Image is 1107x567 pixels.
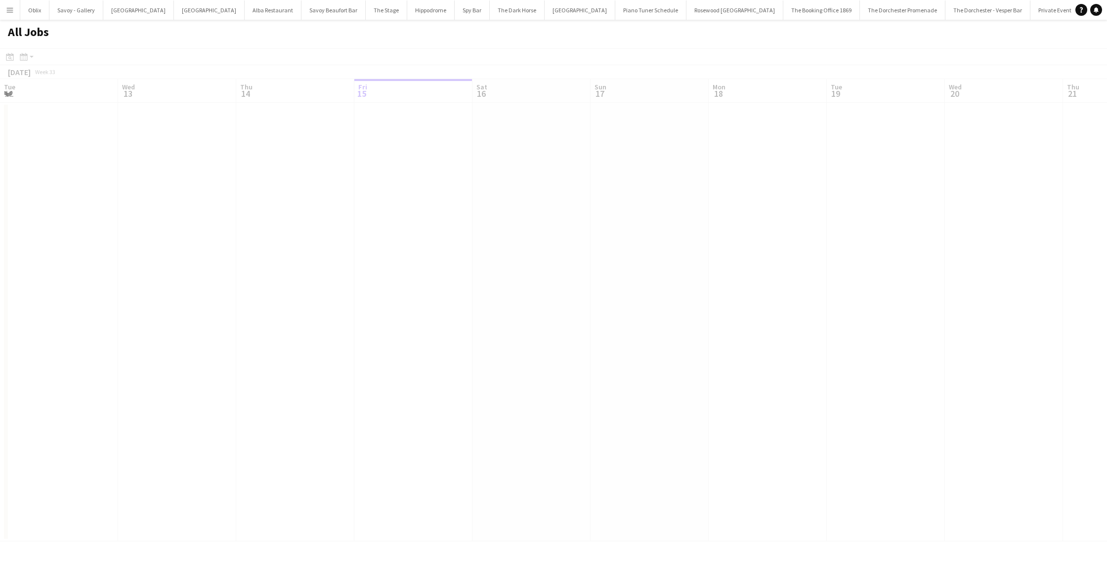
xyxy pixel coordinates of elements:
[245,0,301,20] button: Alba Restaurant
[366,0,407,20] button: The Stage
[301,0,366,20] button: Savoy Beaufort Bar
[1030,0,1082,20] button: Private Events
[545,0,615,20] button: [GEOGRAPHIC_DATA]
[455,0,490,20] button: Spy Bar
[20,0,49,20] button: Oblix
[103,0,174,20] button: [GEOGRAPHIC_DATA]
[407,0,455,20] button: Hippodrome
[860,0,945,20] button: The Dorchester Promenade
[615,0,686,20] button: Piano Tuner Schedule
[490,0,545,20] button: The Dark Horse
[686,0,783,20] button: Rosewood [GEOGRAPHIC_DATA]
[783,0,860,20] button: The Booking Office 1869
[945,0,1030,20] button: The Dorchester - Vesper Bar
[174,0,245,20] button: [GEOGRAPHIC_DATA]
[49,0,103,20] button: Savoy - Gallery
